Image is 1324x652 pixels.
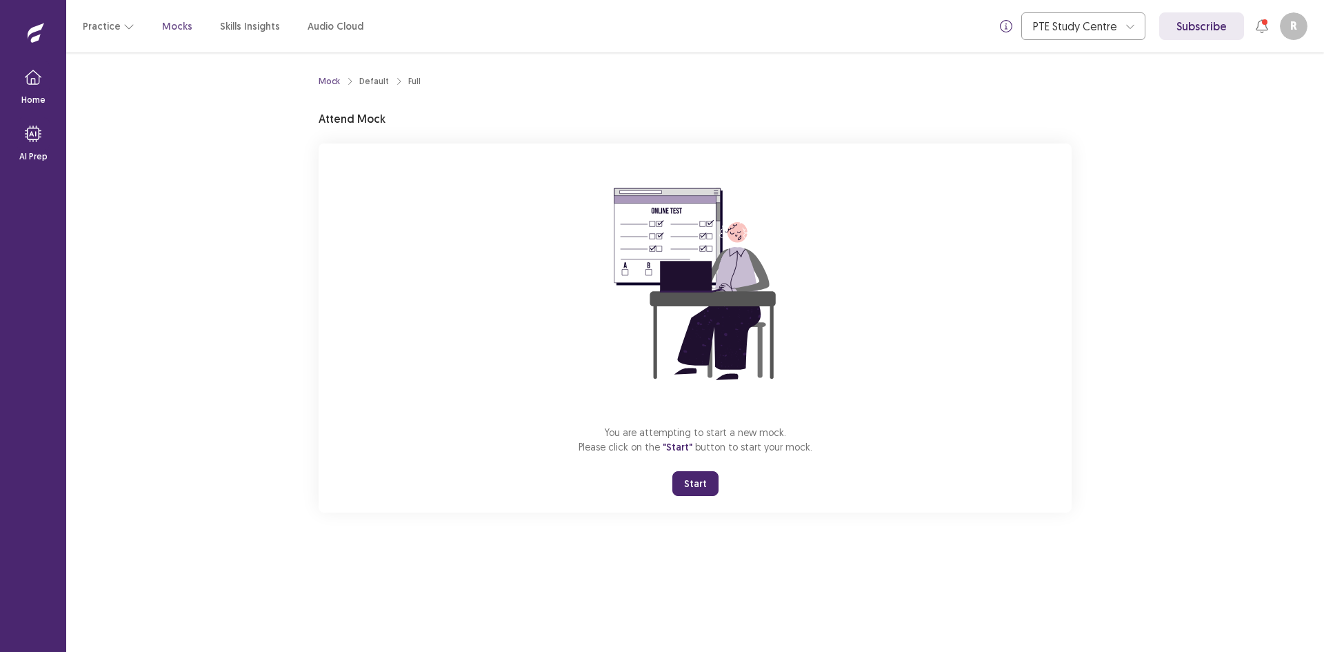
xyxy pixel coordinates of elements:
[162,19,192,34] a: Mocks
[408,75,421,88] div: Full
[571,160,819,408] img: attend-mock
[579,425,812,455] p: You are attempting to start a new mock. Please click on the button to start your mock.
[663,441,692,453] span: "Start"
[308,19,363,34] a: Audio Cloud
[994,14,1019,39] button: info
[319,75,421,88] nav: breadcrumb
[319,75,340,88] a: Mock
[359,75,389,88] div: Default
[220,19,280,34] a: Skills Insights
[672,471,719,496] button: Start
[19,150,48,163] p: AI Prep
[1033,13,1119,39] div: PTE Study Centre
[319,110,385,127] p: Attend Mock
[21,94,46,106] p: Home
[83,14,134,39] button: Practice
[1159,12,1244,40] a: Subscribe
[1280,12,1307,40] button: R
